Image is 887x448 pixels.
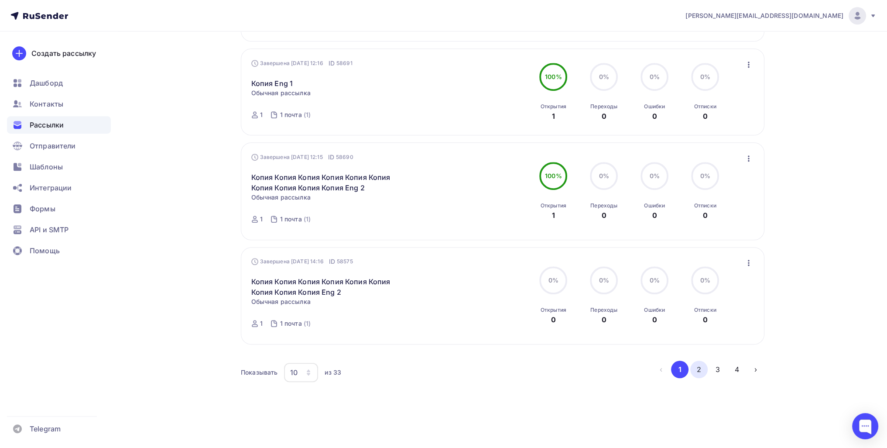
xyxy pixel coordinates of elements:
div: Завершена [DATE] 12:15 [251,153,353,162]
a: Копия Eng 1 [251,78,293,89]
span: ID [329,59,335,68]
div: 1 [552,210,555,221]
span: ID [328,153,334,162]
span: 100% [545,172,562,179]
a: 1 почта (1) [279,212,312,226]
span: Отправители [30,141,76,151]
span: Интеграции [30,183,72,193]
div: Переходы [590,307,617,314]
button: Go to page 3 [709,361,726,378]
div: (1) [304,110,311,119]
span: 0% [599,172,609,179]
div: из 33 [325,368,341,377]
div: Создать рассылку [31,48,96,59]
div: 1 [552,111,555,121]
a: Отправители [7,137,111,155]
div: 0 [602,314,606,325]
div: 0 [652,210,657,221]
div: 0 [551,314,556,325]
span: Рассылки [30,120,64,130]
div: Завершена [DATE] 14:16 [251,257,353,266]
div: 1 [260,110,263,119]
a: [PERSON_NAME][EMAIL_ADDRESS][DOMAIN_NAME] [685,7,877,24]
span: 0% [599,73,609,80]
div: Переходы [590,202,617,209]
span: 0% [650,73,660,80]
span: 58691 [336,59,353,68]
div: Отписки [694,103,716,110]
span: 0% [700,73,710,80]
span: Обычная рассылка [251,193,311,202]
span: 58575 [337,257,353,266]
button: Go to page 2 [690,361,708,378]
a: Шаблоны [7,158,111,176]
div: 1 почта [280,110,302,119]
div: Отписки [694,202,716,209]
button: Go to page 4 [728,361,746,378]
div: 0 [602,210,606,221]
span: ID [329,257,335,266]
div: Ошибки [644,307,665,314]
div: Ошибки [644,202,665,209]
div: 1 почта [280,215,302,224]
span: Формы [30,203,55,214]
span: Telegram [30,424,61,434]
button: 10 [284,362,318,383]
div: Переходы [590,103,617,110]
span: [PERSON_NAME][EMAIL_ADDRESS][DOMAIN_NAME] [685,11,843,20]
a: Копия Копия Копия Копия Копия Копия Копия Копия Копия Eng 2 [251,276,401,297]
span: Помощь [30,245,60,256]
div: 0 [703,210,708,221]
span: 100% [545,73,562,80]
span: 0% [599,276,609,284]
a: 1 почта (1) [279,317,312,331]
div: Открытия [541,103,566,110]
span: Дашборд [30,78,63,88]
div: 1 [260,319,263,328]
div: 0 [652,111,657,121]
div: 1 почта [280,319,302,328]
a: Копия Копия Копия Копия Копия Копия Копия Копия Копия Копия Eng 2 [251,172,401,193]
button: Go to next page [747,361,764,378]
div: 0 [652,314,657,325]
span: 0% [650,276,660,284]
span: Обычная рассылка [251,297,311,306]
span: Обычная рассылка [251,89,311,97]
a: Формы [7,200,111,217]
div: 0 [602,111,606,121]
div: Отписки [694,307,716,314]
div: 0 [703,111,708,121]
span: API и SMTP [30,224,68,235]
a: Рассылки [7,116,111,134]
div: 1 [260,215,263,224]
div: Показывать [241,368,277,377]
div: (1) [304,319,311,328]
div: Открытия [541,307,566,314]
div: Завершена [DATE] 12:16 [251,59,353,68]
span: 0% [700,276,710,284]
a: 1 почта (1) [279,108,312,122]
a: Дашборд [7,74,111,92]
span: 0% [700,172,710,179]
div: (1) [304,215,311,224]
span: Контакты [30,99,63,109]
span: 0% [650,172,660,179]
a: Контакты [7,95,111,113]
ul: Pagination [652,361,765,378]
span: 0% [548,276,558,284]
div: 10 [290,367,298,378]
button: Go to page 1 [671,361,688,378]
span: Шаблоны [30,162,63,172]
span: 58690 [336,153,353,162]
div: Ошибки [644,103,665,110]
div: Открытия [541,202,566,209]
div: 0 [703,314,708,325]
